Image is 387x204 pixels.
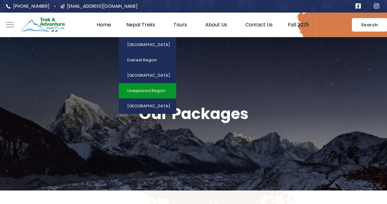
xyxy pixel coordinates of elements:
a: About Us [198,22,238,28]
a: Everest Region [119,52,176,68]
img: Trek & Adventure Nepal [20,17,66,33]
nav: Menu [70,22,317,28]
a: Search [352,18,387,32]
a: [GEOGRAPHIC_DATA] [119,98,176,114]
a: Nepal Treks [119,22,166,28]
a: [GEOGRAPHIC_DATA] [119,68,176,83]
span: [EMAIL_ADDRESS][DOMAIN_NAME] [65,3,138,10]
a: Contact Us [238,22,280,28]
a: Home [89,22,119,28]
a: Unexplored Region [119,83,176,98]
ul: Nepal Treks [119,37,176,114]
span: [PHONE_NUMBER] [12,3,50,10]
span: Search [361,23,378,27]
a: [GEOGRAPHIC_DATA] [119,37,176,52]
a: Fall 2025 [280,22,317,28]
a: Tours [166,22,198,28]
